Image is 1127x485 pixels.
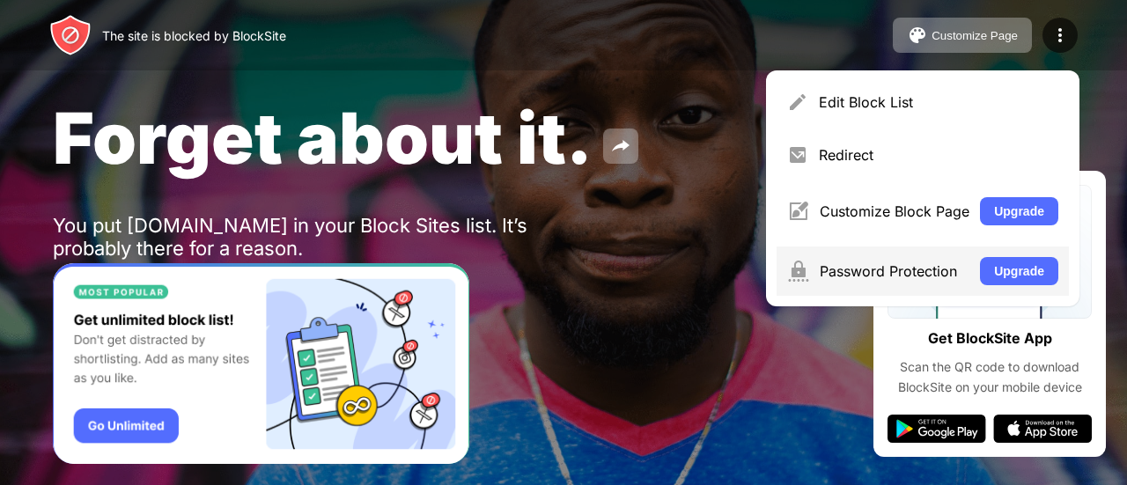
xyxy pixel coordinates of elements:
div: Password Protection [820,262,969,280]
div: Redirect [819,146,1058,164]
div: The site is blocked by BlockSite [102,28,286,43]
button: Upgrade [980,257,1058,285]
img: menu-customize.svg [787,201,809,222]
img: header-logo.svg [49,14,92,56]
button: Upgrade [980,197,1058,225]
button: Customize Page [893,18,1032,53]
img: app-store.svg [993,415,1092,443]
img: menu-icon.svg [1050,25,1071,46]
div: Customize Block Page [820,202,969,220]
img: pallet.svg [907,25,928,46]
div: Edit Block List [819,93,1058,111]
img: google-play.svg [888,415,986,443]
iframe: Banner [53,263,469,465]
img: menu-pencil.svg [787,92,808,113]
img: share.svg [610,136,631,157]
img: menu-password.svg [787,261,809,282]
div: Customize Page [932,29,1018,42]
span: Forget about it. [53,95,593,180]
div: You put [DOMAIN_NAME] in your Block Sites list. It’s probably there for a reason. [53,214,597,260]
img: menu-redirect.svg [787,144,808,165]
